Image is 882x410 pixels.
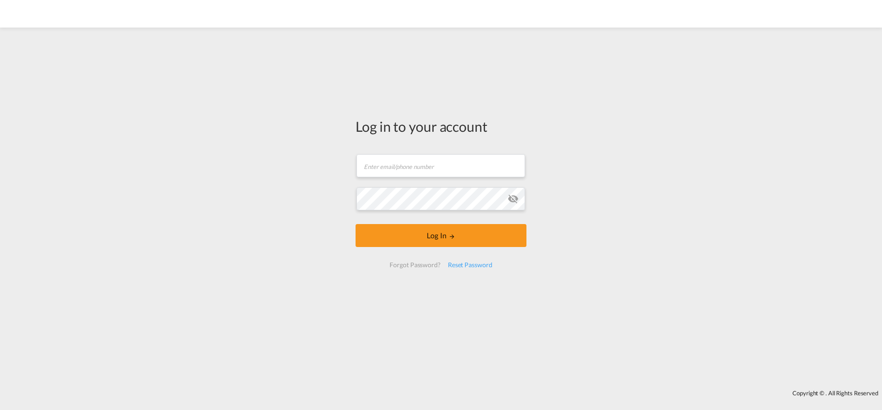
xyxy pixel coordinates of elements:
div: Forgot Password? [386,257,444,273]
div: Log in to your account [356,117,526,136]
div: Reset Password [444,257,496,273]
button: LOGIN [356,224,526,247]
md-icon: icon-eye-off [508,193,519,204]
input: Enter email/phone number [356,154,525,177]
